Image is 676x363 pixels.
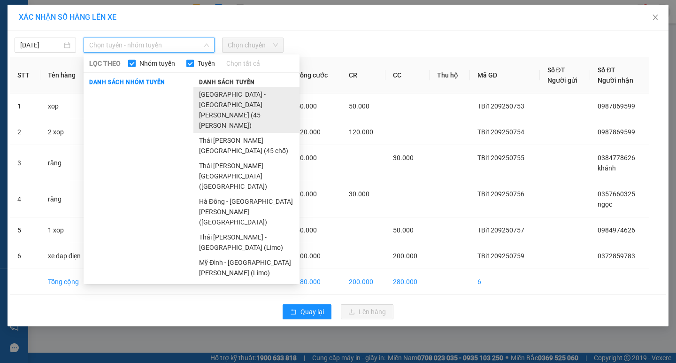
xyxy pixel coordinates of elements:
[10,181,40,217] td: 4
[193,194,300,230] li: Hà Đông - [GEOGRAPHIC_DATA][PERSON_NAME] ([GEOGRAPHIC_DATA])
[296,226,317,234] span: 50.000
[204,42,209,48] span: down
[10,145,40,181] td: 3
[598,102,635,110] span: 0987869599
[27,24,30,32] span: -
[289,269,341,295] td: 480.000
[477,102,524,110] span: TBi1209250753
[27,34,115,59] span: 14 [PERSON_NAME], [PERSON_NAME]
[193,133,300,158] li: Thái [PERSON_NAME][GEOGRAPHIC_DATA] (45 chỗ)
[349,190,369,198] span: 30.000
[598,201,612,208] span: ngọc
[430,57,470,93] th: Thu hộ
[40,269,94,295] td: Tổng cộng
[598,164,616,172] span: khánh
[470,269,539,295] td: 6
[349,102,369,110] span: 50.000
[40,57,94,93] th: Tên hàng
[477,252,524,260] span: TBi1209250759
[10,243,40,269] td: 6
[19,13,116,22] span: XÁC NHẬN SỐ HÀNG LÊN XE
[477,190,524,198] span: TBi1209250756
[598,190,635,198] span: 0357660325
[283,304,331,319] button: rollbackQuay lại
[40,181,94,217] td: răng
[598,128,635,136] span: 0987869599
[300,307,324,317] span: Quay lại
[89,58,121,69] span: LỌC THEO
[296,154,317,162] span: 30.000
[228,38,278,52] span: Chọn chuyến
[296,128,321,136] span: 120.000
[10,57,40,93] th: STT
[40,119,94,145] td: 2 xop
[193,87,300,133] li: [GEOGRAPHIC_DATA] - [GEOGRAPHIC_DATA][PERSON_NAME] (45 [PERSON_NAME])
[40,243,94,269] td: xe dap điẹn
[7,38,17,45] span: Gửi
[40,93,94,119] td: xop
[385,269,430,295] td: 280.000
[40,145,94,181] td: răng
[289,57,341,93] th: Tổng cước
[547,66,565,74] span: Số ĐT
[296,252,321,260] span: 200.000
[29,63,73,71] span: -
[341,269,385,295] td: 200.000
[385,57,430,93] th: CC
[393,252,417,260] span: 200.000
[477,226,524,234] span: TBi1209250757
[84,78,171,86] span: Danh sách nhóm tuyến
[341,304,393,319] button: uploadLên hàng
[598,77,633,84] span: Người nhận
[193,230,300,255] li: Thái [PERSON_NAME] - [GEOGRAPHIC_DATA] (Limo)
[27,34,115,59] span: VP [PERSON_NAME] -
[40,217,94,243] td: 1 xop
[10,119,40,145] td: 2
[136,58,179,69] span: Nhóm tuyến
[652,14,659,21] span: close
[393,154,414,162] span: 30.000
[349,128,373,136] span: 120.000
[193,78,261,86] span: Danh sách tuyến
[296,102,317,110] span: 50.000
[20,5,121,12] strong: CÔNG TY VẬN TẢI ĐỨC TRƯỞNG
[296,190,317,198] span: 30.000
[55,14,86,21] strong: HOTLINE :
[193,158,300,194] li: Thái [PERSON_NAME][GEOGRAPHIC_DATA] ([GEOGRAPHIC_DATA])
[477,154,524,162] span: TBi1209250755
[10,93,40,119] td: 1
[194,58,219,69] span: Tuyến
[20,40,62,50] input: 12/09/2025
[598,252,635,260] span: 0372859783
[290,309,297,316] span: rollback
[598,226,635,234] span: 0984974626
[477,128,524,136] span: TBi1209250754
[226,58,260,69] a: Chọn tất cả
[341,57,385,93] th: CR
[193,255,300,280] li: Mỹ Đình - [GEOGRAPHIC_DATA][PERSON_NAME] (Limo)
[31,63,73,71] span: 0372859783
[393,226,414,234] span: 50.000
[598,66,615,74] span: Số ĐT
[10,217,40,243] td: 5
[598,154,635,162] span: 0384778626
[642,5,668,31] button: Close
[89,38,209,52] span: Chọn tuyến - nhóm tuyến
[470,57,539,93] th: Mã GD
[547,77,577,84] span: Người gửi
